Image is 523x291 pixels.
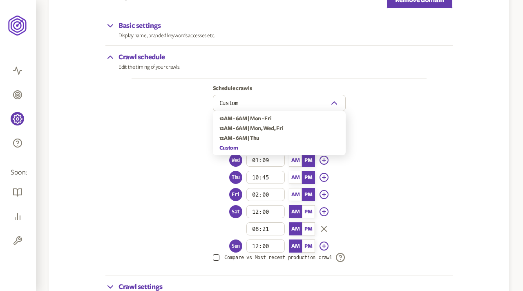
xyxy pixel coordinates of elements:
div: Custom [219,145,339,151]
span: Custom [219,100,238,106]
div: 12AM - 6AM | Mon - Fri [219,115,339,122]
span: Soon: [11,168,25,177]
button: Custom [213,95,346,111]
div: 12AM - 6AM | Thu [219,135,339,141]
div: Custom [213,111,346,155]
div: 12AM - 6AM | Mon, Wed, Fri [219,125,339,132]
